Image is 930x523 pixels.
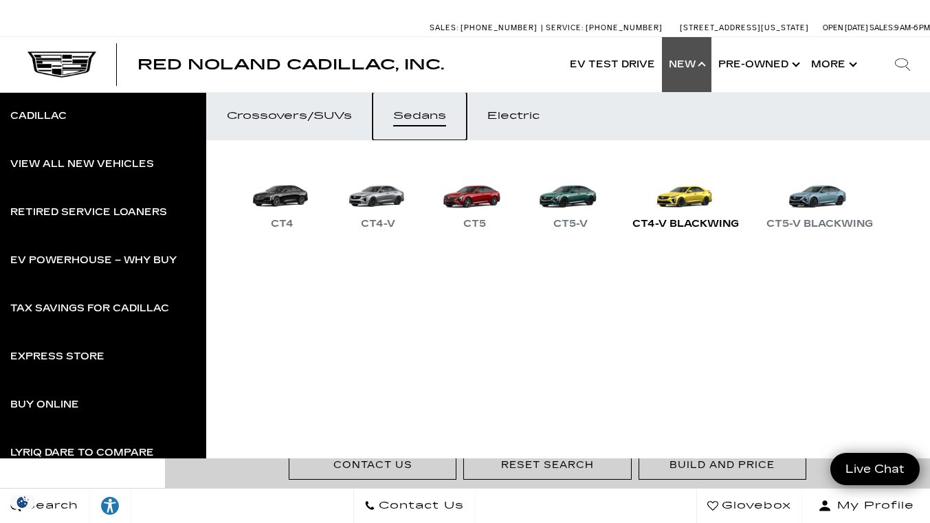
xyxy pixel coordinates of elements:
[10,256,177,265] div: EV Powerhouse – Why Buy
[823,23,868,32] span: Open [DATE]
[433,161,516,232] a: CT5
[227,111,352,121] div: Crossovers/SUVs
[625,161,746,232] a: CT4-V Blackwing
[353,489,475,523] a: Contact Us
[241,161,323,232] a: CT4
[10,111,67,121] div: Cadillac
[830,453,920,485] a: Live Chat
[7,495,38,509] section: Click to Open Cookie Consent Modal
[541,24,666,32] a: Service: [PHONE_NUMBER]
[10,208,167,217] div: Retired Service Loaners
[546,216,595,232] div: CT5-V
[10,159,154,169] div: View All New Vehicles
[430,24,541,32] a: Sales: [PHONE_NUMBER]
[760,161,880,232] a: CT5-V Blackwing
[718,496,791,515] span: Glovebox
[696,489,802,523] a: Glovebox
[461,23,538,32] span: [PHONE_NUMBER]
[27,52,96,78] img: Cadillac Dark Logo with Cadillac White Text
[354,216,402,232] div: CT4-V
[337,161,419,232] a: CT4-V
[7,495,38,509] img: Opt-Out Icon
[662,37,711,92] a: New
[456,216,493,232] div: CT5
[10,400,79,410] div: Buy Online
[10,304,169,313] div: Tax Savings for Cadillac
[501,458,594,471] div: Reset Search
[870,23,894,32] span: Sales:
[802,489,930,523] button: Open user profile menu
[89,496,131,516] div: Explore your accessibility options
[375,496,464,515] span: Contact Us
[467,92,560,140] a: Electric
[680,23,809,32] a: [STREET_ADDRESS][US_STATE]
[89,489,131,523] a: Explore your accessibility options
[625,216,746,232] div: CT4-V Blackwing
[430,23,458,32] span: Sales:
[529,161,612,232] a: CT5-V
[487,111,540,121] div: Electric
[894,23,930,32] span: 9 AM-6 PM
[832,496,914,515] span: My Profile
[373,92,467,140] a: Sedans
[563,37,662,92] a: EV Test Drive
[137,58,444,71] a: Red Noland Cadillac, Inc.
[289,451,456,479] div: Contact Us
[639,451,806,479] div: Build and Price
[711,37,804,92] a: Pre-Owned
[669,458,774,471] div: Build and Price
[393,111,446,121] div: Sedans
[333,458,412,471] div: Contact Us
[586,23,663,32] span: [PHONE_NUMBER]
[804,37,861,92] button: More
[206,92,373,140] a: Crossovers/SUVs
[839,461,911,477] span: Live Chat
[137,56,444,73] span: Red Noland Cadillac, Inc.
[10,352,104,361] div: Express Store
[264,216,300,232] div: CT4
[760,216,880,232] div: CT5-V Blackwing
[463,451,631,479] div: Reset Search
[21,496,78,515] span: Search
[546,23,584,32] span: Service:
[10,448,154,458] div: LYRIQ Dare to Compare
